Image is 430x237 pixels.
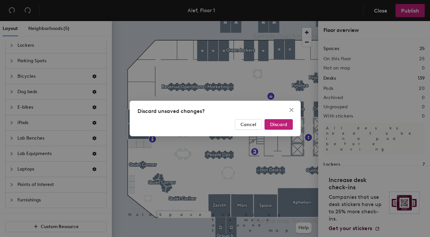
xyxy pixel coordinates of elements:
button: Cancel [235,119,262,130]
button: Discard [265,119,293,130]
span: Close [286,107,297,113]
span: Discard [270,122,287,127]
div: Discard unsaved changes? [138,107,293,115]
button: Close [286,105,297,115]
span: close [289,107,294,113]
span: Cancel [240,122,256,127]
